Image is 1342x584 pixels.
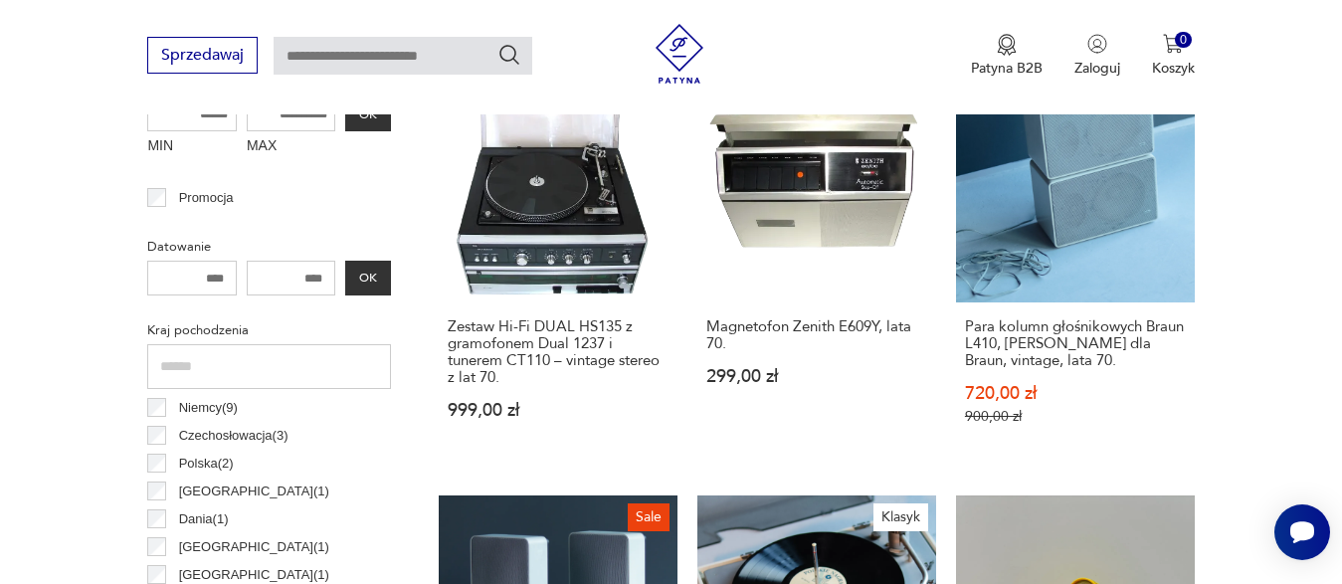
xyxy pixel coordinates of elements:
[965,408,1186,425] p: 900,00 zł
[247,131,336,163] label: MAX
[1152,59,1195,78] p: Koszyk
[147,236,391,258] p: Datowanie
[147,50,258,64] a: Sprzedawaj
[971,34,1043,78] a: Ikona medaluPatyna B2B
[147,131,237,163] label: MIN
[448,318,669,386] h3: Zestaw Hi-Fi DUAL HS135 z gramofonem Dual 1237 i tunerem CT110 – vintage stereo z lat 70.
[179,481,329,502] p: [GEOGRAPHIC_DATA] ( 1 )
[179,425,288,447] p: Czechosłowacja ( 3 )
[1074,59,1120,78] p: Zaloguj
[179,397,238,419] p: Niemcy ( 9 )
[1087,34,1107,54] img: Ikonka użytkownika
[706,368,927,385] p: 299,00 zł
[1074,34,1120,78] button: Zaloguj
[179,536,329,558] p: [GEOGRAPHIC_DATA] ( 1 )
[965,318,1186,369] h3: Para kolumn głośnikowych Braun L410, [PERSON_NAME] dla Braun, vintage, lata 70.
[1274,504,1330,560] iframe: Smartsupp widget button
[1152,34,1195,78] button: 0Koszyk
[147,37,258,74] button: Sprzedawaj
[697,64,936,464] a: Magnetofon Zenith E609Y, lata 70.Magnetofon Zenith E609Y, lata 70.299,00 zł
[179,187,234,209] p: Promocja
[965,385,1186,402] p: 720,00 zł
[650,24,709,84] img: Patyna - sklep z meblami i dekoracjami vintage
[1175,32,1192,49] div: 0
[179,508,229,530] p: Dania ( 1 )
[497,43,521,67] button: Szukaj
[971,34,1043,78] button: Patyna B2B
[179,453,234,475] p: Polska ( 2 )
[956,64,1195,464] a: SalePara kolumn głośnikowych Braun L410, Dieter Rams dla Braun, vintage, lata 70.Para kolumn głoś...
[147,319,391,341] p: Kraj pochodzenia
[448,402,669,419] p: 999,00 zł
[1163,34,1183,54] img: Ikona koszyka
[997,34,1017,56] img: Ikona medalu
[706,318,927,352] h3: Magnetofon Zenith E609Y, lata 70.
[971,59,1043,78] p: Patyna B2B
[439,64,677,464] a: Zestaw Hi-Fi DUAL HS135 z gramofonem Dual 1237 i tunerem CT110 – vintage stereo z lat 70.Zestaw H...
[345,261,391,295] button: OK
